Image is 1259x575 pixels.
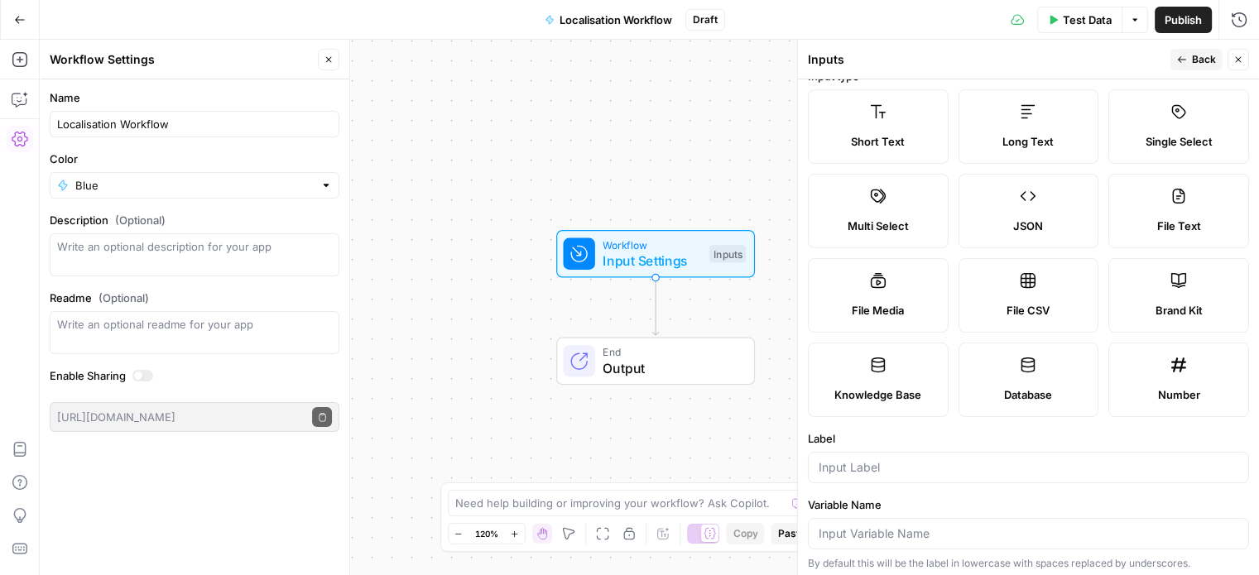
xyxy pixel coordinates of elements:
span: End [603,344,738,360]
span: Workflow [603,237,701,252]
label: Name [50,89,339,106]
span: Brand Kit [1155,302,1202,319]
label: Readme [50,290,339,306]
span: Localisation Workflow [560,12,672,28]
button: Localisation Workflow [535,7,682,33]
span: Output [603,358,738,378]
button: Copy [726,523,764,544]
label: Description [50,212,339,228]
input: Untitled [57,116,332,132]
div: Inputs [709,245,746,263]
div: EndOutput [502,338,810,386]
input: Blue [75,177,314,194]
span: JSON [1013,218,1043,234]
span: Input Settings [603,251,701,271]
span: Paste [777,526,805,541]
g: Edge from start to end [652,277,658,335]
label: Label [808,430,1249,447]
label: Color [50,151,339,167]
button: Test Data [1037,7,1122,33]
span: Copy [733,526,757,541]
span: Number [1157,386,1199,403]
span: Long Text [1002,133,1054,150]
button: Paste [771,523,811,544]
span: Single Select [1145,133,1212,150]
span: Publish [1165,12,1202,28]
span: File CSV [1007,302,1050,319]
input: Input Label [819,459,1238,476]
span: 120% [475,527,498,540]
div: By default this will be the label in lowercase with spaces replaced by underscores. [808,556,1249,571]
div: Workflow Settings [50,51,313,68]
span: File Text [1156,218,1200,234]
span: Short Text [851,133,905,150]
label: Enable Sharing [50,367,339,384]
span: Back [1192,52,1216,67]
span: (Optional) [99,290,149,306]
button: Back [1170,49,1223,70]
label: Variable Name [808,496,1249,513]
span: Database [1004,386,1052,403]
span: File Media [852,302,904,319]
button: Publish [1155,7,1212,33]
div: WorkflowInput SettingsInputs [502,230,810,278]
span: Multi Select [848,218,909,234]
span: Test Data [1063,12,1112,28]
span: Knowledge Base [834,386,921,403]
span: (Optional) [115,212,166,228]
input: Input Variable Name [819,525,1238,542]
div: Inputs [808,51,1165,68]
span: Draft [693,12,718,27]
